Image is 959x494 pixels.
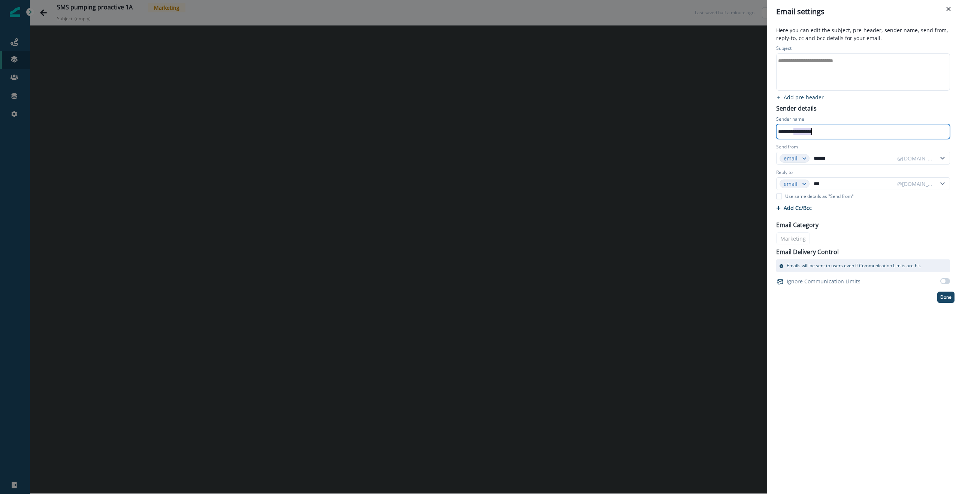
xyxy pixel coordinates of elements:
[897,154,933,162] div: @[DOMAIN_NAME]
[937,292,955,303] button: Done
[787,262,921,269] p: Emails will be sent to users even if Communication Limits are hit.
[776,45,792,53] p: Subject
[785,193,854,200] p: Use same details as "Send from"
[776,204,812,211] button: Add Cc/Bcc
[943,3,955,15] button: Close
[776,169,793,176] label: Reply to
[784,94,824,101] p: Add pre-header
[776,220,819,229] p: Email Category
[776,116,804,124] p: Sender name
[772,26,955,43] p: Here you can edit the subject, pre-header, sender name, send from, reply-to, cc and bcc details f...
[787,277,860,285] p: Ignore Communication Limits
[772,94,828,101] button: add preheader
[784,180,799,188] div: email
[784,154,799,162] div: email
[897,180,933,188] div: @[DOMAIN_NAME]
[776,247,839,256] p: Email Delivery Control
[772,102,821,113] p: Sender details
[776,144,798,150] label: Send from
[940,295,952,300] p: Done
[776,6,950,17] div: Email settings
